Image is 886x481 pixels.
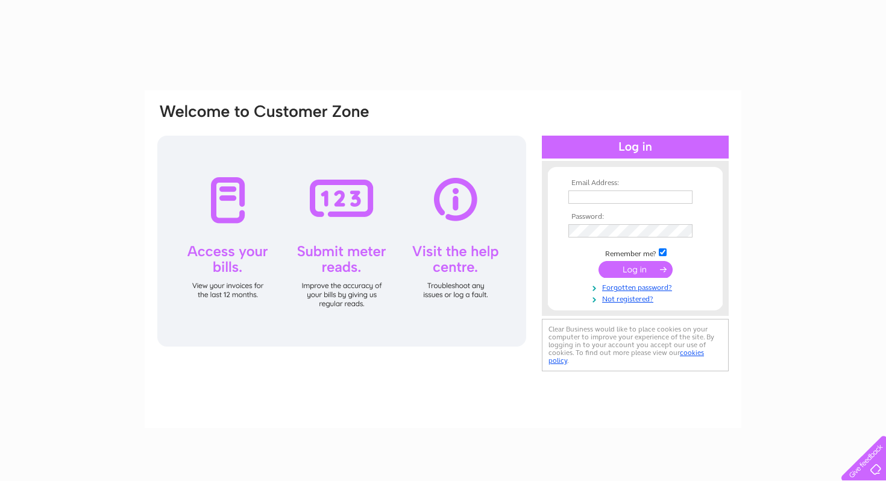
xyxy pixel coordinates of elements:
div: Clear Business would like to place cookies on your computer to improve your experience of the sit... [542,319,729,371]
td: Remember me? [565,247,705,259]
input: Submit [599,261,673,278]
a: cookies policy [548,348,704,365]
a: Forgotten password? [568,281,705,292]
a: Not registered? [568,292,705,304]
th: Password: [565,213,705,221]
th: Email Address: [565,179,705,187]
